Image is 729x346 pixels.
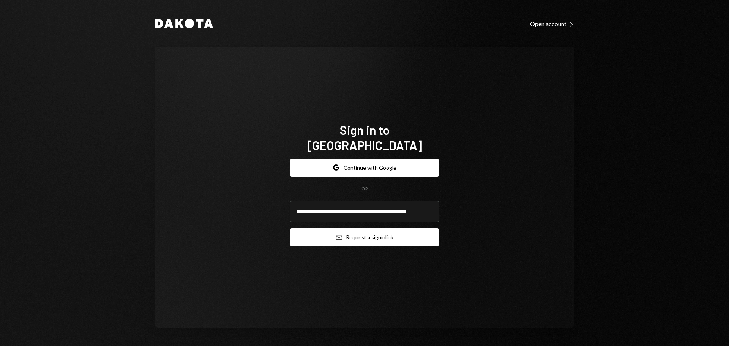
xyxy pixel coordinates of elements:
button: Request a signinlink [290,228,439,246]
a: Open account [530,19,574,28]
button: Continue with Google [290,159,439,177]
h1: Sign in to [GEOGRAPHIC_DATA] [290,122,439,153]
div: OR [361,186,368,192]
div: Open account [530,20,574,28]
